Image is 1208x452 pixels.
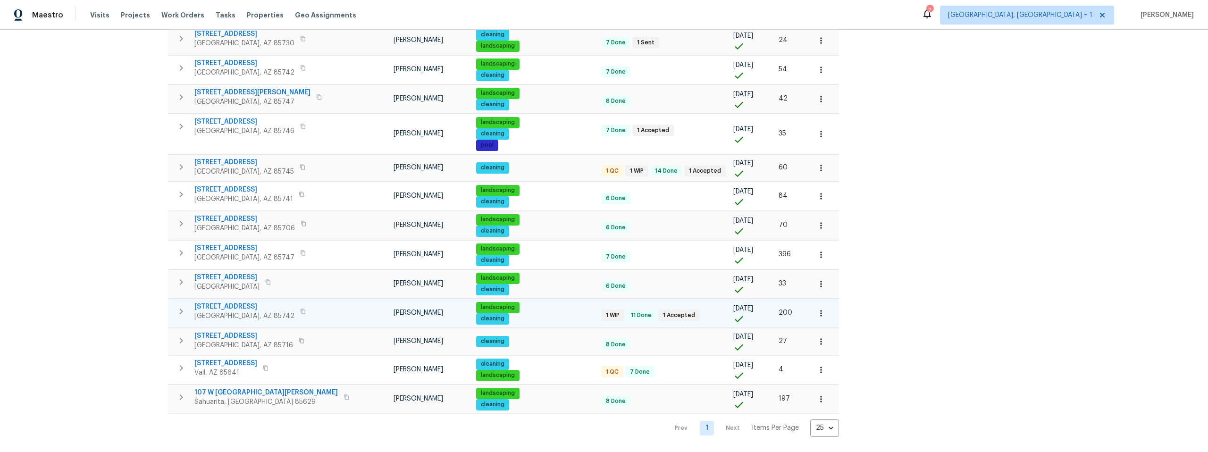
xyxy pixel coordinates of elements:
[602,97,629,105] span: 8 Done
[779,280,786,287] span: 33
[602,126,629,134] span: 7 Done
[477,371,519,379] span: landscaping
[295,10,356,20] span: Geo Assignments
[194,185,293,194] span: [STREET_ADDRESS]
[779,95,788,102] span: 42
[779,251,791,258] span: 396
[394,193,443,199] span: [PERSON_NAME]
[194,341,293,350] span: [GEOGRAPHIC_DATA], AZ 85716
[394,164,443,171] span: [PERSON_NAME]
[194,29,294,39] span: [STREET_ADDRESS]
[394,338,443,344] span: [PERSON_NAME]
[90,10,109,20] span: Visits
[733,188,753,195] span: [DATE]
[602,68,629,76] span: 7 Done
[194,59,294,68] span: [STREET_ADDRESS]
[602,397,629,405] span: 8 Done
[194,273,260,282] span: [STREET_ADDRESS]
[194,253,294,262] span: [GEOGRAPHIC_DATA], AZ 85747
[733,218,753,224] span: [DATE]
[394,251,443,258] span: [PERSON_NAME]
[633,126,673,134] span: 1 Accepted
[810,416,839,440] div: 25
[161,10,204,20] span: Work Orders
[779,193,788,199] span: 84
[477,141,497,149] span: pool
[733,62,753,68] span: [DATE]
[659,311,699,319] span: 1 Accepted
[394,280,443,287] span: [PERSON_NAME]
[666,419,839,437] nav: Pagination Navigation
[194,243,294,253] span: [STREET_ADDRESS]
[733,305,753,312] span: [DATE]
[733,362,753,368] span: [DATE]
[194,158,294,167] span: [STREET_ADDRESS]
[602,282,629,290] span: 6 Done
[194,224,295,233] span: [GEOGRAPHIC_DATA], AZ 85706
[602,368,622,376] span: 1 QC
[216,12,235,18] span: Tasks
[602,39,629,47] span: 7 Done
[626,368,654,376] span: 7 Done
[752,423,799,433] p: Items Per Page
[602,253,629,261] span: 7 Done
[779,66,787,73] span: 54
[477,389,519,397] span: landscaping
[779,338,787,344] span: 27
[477,186,519,194] span: landscaping
[194,68,294,77] span: [GEOGRAPHIC_DATA], AZ 85742
[477,89,519,97] span: landscaping
[477,216,519,224] span: landscaping
[477,227,508,235] span: cleaning
[194,117,294,126] span: [STREET_ADDRESS]
[194,126,294,136] span: [GEOGRAPHIC_DATA], AZ 85746
[194,311,294,321] span: [GEOGRAPHIC_DATA], AZ 85742
[394,37,443,43] span: [PERSON_NAME]
[1137,10,1194,20] span: [PERSON_NAME]
[394,95,443,102] span: [PERSON_NAME]
[948,10,1092,20] span: [GEOGRAPHIC_DATA], [GEOGRAPHIC_DATA] + 1
[394,130,443,137] span: [PERSON_NAME]
[394,366,443,373] span: [PERSON_NAME]
[733,391,753,398] span: [DATE]
[477,60,519,68] span: landscaping
[194,368,257,377] span: Vail, AZ 85641
[602,167,622,175] span: 1 QC
[194,331,293,341] span: [STREET_ADDRESS]
[194,388,338,397] span: 107 W [GEOGRAPHIC_DATA][PERSON_NAME]
[779,395,790,402] span: 197
[194,39,294,48] span: [GEOGRAPHIC_DATA], AZ 85730
[394,66,443,73] span: [PERSON_NAME]
[779,366,783,373] span: 4
[926,6,933,15] div: 7
[477,71,508,79] span: cleaning
[733,91,753,98] span: [DATE]
[626,167,647,175] span: 1 WIP
[477,401,508,409] span: cleaning
[394,310,443,316] span: [PERSON_NAME]
[32,10,63,20] span: Maestro
[477,256,508,264] span: cleaning
[779,37,788,43] span: 24
[700,421,714,435] a: Goto page 1
[633,39,658,47] span: 1 Sent
[651,167,681,175] span: 14 Done
[477,31,508,39] span: cleaning
[685,167,725,175] span: 1 Accepted
[477,100,508,109] span: cleaning
[247,10,284,20] span: Properties
[194,302,294,311] span: [STREET_ADDRESS]
[602,224,629,232] span: 6 Done
[733,33,753,39] span: [DATE]
[477,360,508,368] span: cleaning
[394,222,443,228] span: [PERSON_NAME]
[733,247,753,253] span: [DATE]
[194,88,310,97] span: [STREET_ADDRESS][PERSON_NAME]
[602,311,623,319] span: 1 WIP
[194,194,293,204] span: [GEOGRAPHIC_DATA], AZ 85741
[194,214,295,224] span: [STREET_ADDRESS]
[733,160,753,167] span: [DATE]
[194,97,310,107] span: [GEOGRAPHIC_DATA], AZ 85747
[477,198,508,206] span: cleaning
[779,310,792,316] span: 200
